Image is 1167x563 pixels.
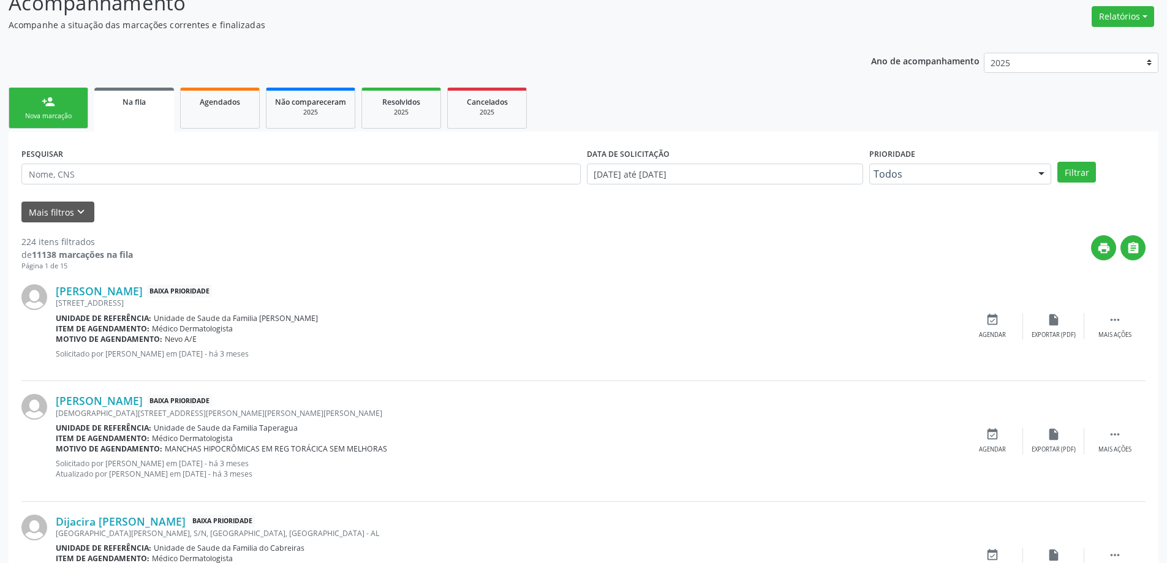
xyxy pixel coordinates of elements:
i:  [1108,313,1122,327]
span: Na fila [123,97,146,107]
p: Solicitado por [PERSON_NAME] em [DATE] - há 3 meses Atualizado por [PERSON_NAME] em [DATE] - há 3... [56,458,962,479]
div: Exportar (PDF) [1032,331,1076,339]
span: Unidade de Saude da Familia [PERSON_NAME] [154,313,318,323]
i: event_available [986,428,999,441]
a: [PERSON_NAME] [56,284,143,298]
img: img [21,394,47,420]
div: 2025 [275,108,346,117]
div: person_add [42,95,55,108]
b: Item de agendamento: [56,323,149,334]
span: Médico Dermatologista [152,433,233,444]
span: Baixa Prioridade [147,285,212,298]
b: Item de agendamento: [56,433,149,444]
button: print [1091,235,1116,260]
span: Unidade de Saude da Familia do Cabreiras [154,543,304,553]
input: Nome, CNS [21,164,581,184]
div: Agendar [979,445,1006,454]
div: Mais ações [1098,445,1131,454]
i:  [1108,428,1122,441]
b: Unidade de referência: [56,313,151,323]
i:  [1108,548,1122,562]
b: Motivo de agendamento: [56,334,162,344]
span: Baixa Prioridade [190,515,255,527]
button: Relatórios [1092,6,1154,27]
div: 2025 [456,108,518,117]
div: 224 itens filtrados [21,235,133,248]
span: Não compareceram [275,97,346,107]
span: MANCHAS HIPOCRÔMICAS EM REG TORÁCICA SEM MELHORAS [165,444,387,454]
input: Selecione um intervalo [587,164,863,184]
div: [GEOGRAPHIC_DATA][PERSON_NAME], S/N, [GEOGRAPHIC_DATA], [GEOGRAPHIC_DATA] - AL [56,528,962,538]
b: Motivo de agendamento: [56,444,162,454]
span: Todos [874,168,1026,180]
i: insert_drive_file [1047,313,1060,327]
p: Ano de acompanhamento [871,53,980,68]
p: Solicitado por [PERSON_NAME] em [DATE] - há 3 meses [56,349,962,359]
button: Mais filtroskeyboard_arrow_down [21,202,94,223]
button:  [1120,235,1146,260]
span: Resolvidos [382,97,420,107]
span: Baixa Prioridade [147,395,212,407]
p: Acompanhe a situação das marcações correntes e finalizadas [9,18,814,31]
a: [PERSON_NAME] [56,394,143,407]
div: Exportar (PDF) [1032,445,1076,454]
div: [DEMOGRAPHIC_DATA][STREET_ADDRESS][PERSON_NAME][PERSON_NAME][PERSON_NAME] [56,408,962,418]
img: img [21,284,47,310]
div: Mais ações [1098,331,1131,339]
i: print [1097,241,1111,255]
div: Agendar [979,331,1006,339]
span: Nevo A/E [165,334,197,344]
i:  [1127,241,1140,255]
strong: 11138 marcações na fila [32,249,133,260]
label: DATA DE SOLICITAÇÃO [587,145,670,164]
button: Filtrar [1057,162,1096,183]
div: de [21,248,133,261]
i: insert_drive_file [1047,428,1060,441]
img: img [21,515,47,540]
label: Prioridade [869,145,915,164]
i: event_available [986,313,999,327]
div: Nova marcação [18,111,79,121]
div: [STREET_ADDRESS] [56,298,962,308]
div: Página 1 de 15 [21,261,133,271]
b: Unidade de referência: [56,423,151,433]
div: 2025 [371,108,432,117]
span: Agendados [200,97,240,107]
i: keyboard_arrow_down [74,205,88,219]
span: Cancelados [467,97,508,107]
b: Unidade de referência: [56,543,151,553]
span: Médico Dermatologista [152,323,233,334]
i: insert_drive_file [1047,548,1060,562]
span: Unidade de Saude da Familia Taperagua [154,423,298,433]
label: PESQUISAR [21,145,63,164]
a: Dijacira [PERSON_NAME] [56,515,186,528]
i: event_available [986,548,999,562]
